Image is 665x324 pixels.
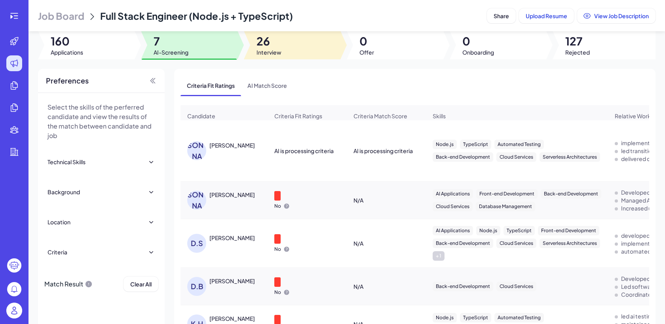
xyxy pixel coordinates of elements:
button: Upload Resume [519,8,574,23]
div: Background [47,188,80,196]
span: 160 [51,34,83,48]
span: Preferences [46,75,89,86]
div: Database Management [476,202,535,211]
div: TypeScript [503,226,535,235]
div: Technical Skills [47,158,85,166]
p: Select the skills of the perferred candidate and view the results of the match between candidate ... [47,102,155,140]
span: 7 [154,34,188,48]
span: AI Match Score [241,75,293,96]
div: + 1 [433,251,445,261]
div: Cloud Services [496,239,536,248]
button: View Job Description [577,8,655,23]
div: Front-end Development [476,189,538,199]
div: Criteria [47,248,67,256]
button: Clear All [123,277,158,292]
div: D.S [187,234,206,253]
span: Criteria Fit Ratings [274,112,322,120]
p: No [274,246,281,252]
div: Cloud Services [433,202,473,211]
div: N/A [347,275,426,297]
div: Kim Hien Luu [209,315,255,322]
span: View Job Description [594,12,649,19]
span: 127 [565,34,590,48]
div: Serverless Architectures [540,239,600,248]
div: [PERSON_NAME] [187,141,206,160]
p: No [274,289,281,296]
div: David Bieber [209,277,255,285]
span: 0 [462,34,494,48]
div: AI is processing criteria [347,140,426,162]
span: Criteria Match Score [353,112,407,120]
div: Node.js [433,313,457,322]
div: Front-end Development [538,226,599,235]
span: Candidate [187,112,215,120]
div: Node.js [433,140,457,149]
div: Automated Testing [494,313,544,322]
div: Back-end Development [433,152,493,162]
div: Johans Ballestar [209,141,255,149]
div: Back-end Development [541,189,601,199]
span: Job Board [38,9,84,22]
div: Location [47,218,70,226]
span: 0 [359,34,374,48]
span: Criteria Fit Ratings [180,75,241,96]
div: N/A [347,189,426,211]
div: Cloud Services [496,152,536,162]
div: D.B [187,277,206,296]
div: TypeScript [460,140,491,149]
span: Upload Resume [526,12,567,19]
div: Serverless Architectures [540,152,600,162]
span: Onboarding [462,48,494,56]
div: Node.js [476,226,500,235]
span: Full Stack Engineer (Node.js + TypeScript) [100,10,293,22]
div: AI is processing criteria [268,140,346,162]
span: AI-Screening [154,48,188,56]
div: TypeScript [460,313,491,322]
span: Share [494,12,509,19]
span: Rejected [565,48,590,56]
div: AI Applications [433,226,473,235]
div: Back-end Development [433,282,493,291]
span: Offer [359,48,374,56]
div: Automated Testing [494,140,544,149]
div: Back-end Development [433,239,493,248]
span: Interview [256,48,281,56]
span: Applications [51,48,83,56]
p: No [274,203,281,209]
span: Skills [433,112,446,120]
span: 26 [256,34,281,48]
div: Daniel Steinbrook [209,234,255,242]
div: Cloud Services [496,282,536,291]
div: N/A [347,232,426,254]
div: Match Result [44,277,93,292]
div: [PERSON_NAME] [187,191,206,210]
button: Share [487,8,516,23]
div: AI Applications [433,189,473,199]
span: Clear All [130,280,152,288]
img: user_logo.png [6,303,22,318]
div: Sandon Jurowski [209,191,255,199]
